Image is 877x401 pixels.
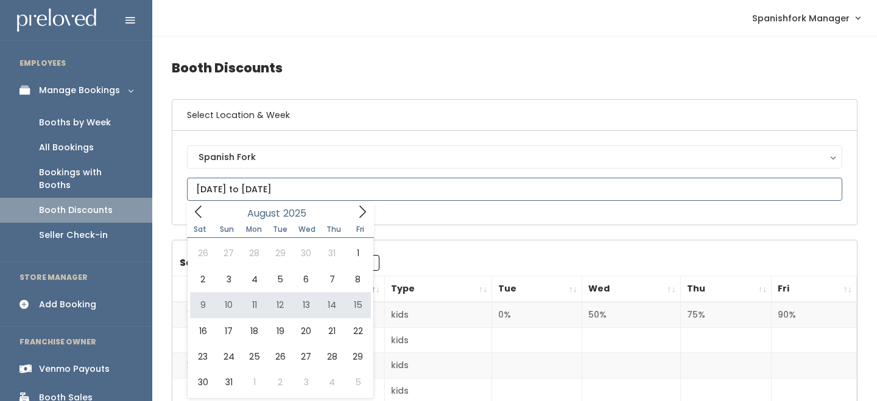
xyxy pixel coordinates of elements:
span: July 27, 2025 [216,240,241,266]
span: September 2, 2025 [267,369,293,395]
div: Spanish Fork [199,150,831,164]
input: Year [280,206,317,221]
span: August 27, 2025 [294,344,319,369]
span: August 11, 2025 [242,292,267,318]
span: August [247,209,280,218]
span: August 24, 2025 [216,344,241,369]
img: preloved logo [17,9,96,32]
span: August 1, 2025 [345,240,370,266]
span: August 12, 2025 [267,292,293,318]
span: August 22, 2025 [345,318,370,344]
span: July 30, 2025 [294,240,319,266]
span: September 1, 2025 [242,369,267,395]
span: August 28, 2025 [319,344,345,369]
span: August 17, 2025 [216,318,241,344]
td: 90% [772,302,857,327]
span: August 15, 2025 [345,292,370,318]
div: Booth Discounts [39,204,113,217]
th: Wed: activate to sort column ascending [582,276,681,302]
span: August 18, 2025 [242,318,267,344]
span: July 29, 2025 [267,240,293,266]
span: August 23, 2025 [190,344,216,369]
span: Tue [267,226,294,233]
span: August 13, 2025 [294,292,319,318]
span: July 31, 2025 [319,240,345,266]
span: Spanishfork Manager [752,12,850,25]
span: August 31, 2025 [216,369,241,395]
span: August 20, 2025 [294,318,319,344]
span: August 21, 2025 [319,318,345,344]
span: Mon [241,226,267,233]
div: Manage Bookings [39,84,120,97]
div: Booths by Week [39,116,111,129]
button: Spanish Fork [187,145,842,169]
div: Venmo Payouts [39,363,110,375]
td: kids [384,302,492,327]
th: Fri: activate to sort column ascending [772,276,857,302]
th: Thu: activate to sort column ascending [680,276,772,302]
a: Spanishfork Manager [740,5,872,31]
td: 75% [680,302,772,327]
th: Tue: activate to sort column ascending [492,276,582,302]
span: August 3, 2025 [216,267,241,292]
span: Sat [187,226,214,233]
th: Type: activate to sort column ascending [384,276,492,302]
span: August 30, 2025 [190,369,216,395]
td: 2 [172,327,384,353]
h6: Select Location & Week [172,100,857,131]
div: Bookings with Booths [39,166,133,192]
input: August 16 - August 22, 2025 [187,178,842,201]
span: August 4, 2025 [242,267,267,292]
td: 1 [172,302,384,327]
div: Seller Check-in [39,229,108,242]
div: Add Booking [39,298,96,311]
span: August 29, 2025 [345,344,370,369]
span: August 25, 2025 [242,344,267,369]
span: Fri [347,226,374,233]
span: August 8, 2025 [345,267,370,292]
span: August 16, 2025 [190,318,216,344]
span: September 3, 2025 [294,369,319,395]
span: July 26, 2025 [190,240,216,266]
span: September 5, 2025 [345,369,370,395]
h4: Booth Discounts [172,51,858,85]
div: All Bookings [39,141,94,154]
td: kids [384,327,492,353]
span: September 4, 2025 [319,369,345,395]
span: Sun [214,226,241,233]
span: August 2, 2025 [190,267,216,292]
td: 0% [492,302,582,327]
span: August 5, 2025 [267,267,293,292]
span: Wed [294,226,320,233]
td: 50% [582,302,681,327]
td: 3 [172,353,384,378]
span: August 7, 2025 [319,267,345,292]
span: August 26, 2025 [267,344,293,369]
td: kids [384,353,492,378]
span: August 9, 2025 [190,292,216,318]
span: August 10, 2025 [216,292,241,318]
th: Booth Number: activate to sort column descending [172,276,384,302]
span: August 6, 2025 [294,267,319,292]
span: August 14, 2025 [319,292,345,318]
span: Thu [320,226,347,233]
label: Search: [180,255,379,271]
span: August 19, 2025 [267,318,293,344]
span: July 28, 2025 [242,240,267,266]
